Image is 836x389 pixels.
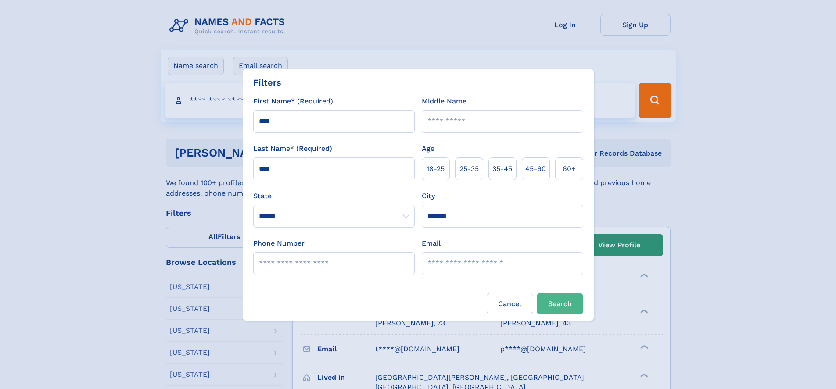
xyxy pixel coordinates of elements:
span: 35‑45 [492,164,512,174]
label: Cancel [487,293,533,314]
label: City [422,191,435,201]
div: Filters [253,76,281,89]
span: 45‑60 [525,164,546,174]
label: Email [422,238,441,249]
label: State [253,191,415,201]
label: Middle Name [422,96,466,107]
button: Search [537,293,583,314]
label: Age [422,143,434,154]
span: 60+ [563,164,576,174]
label: First Name* (Required) [253,96,333,107]
span: 25‑35 [459,164,479,174]
label: Last Name* (Required) [253,143,332,154]
label: Phone Number [253,238,305,249]
span: 18‑25 [427,164,445,174]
